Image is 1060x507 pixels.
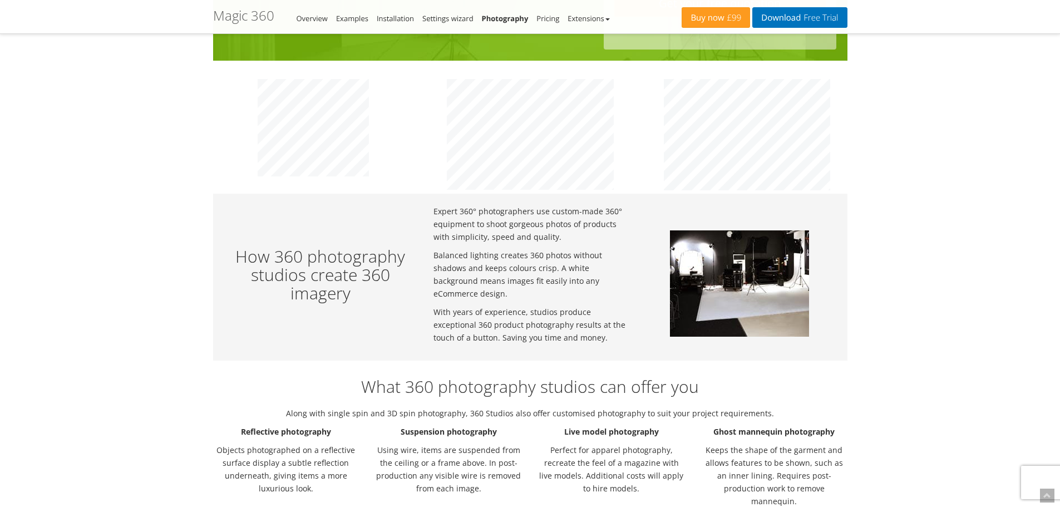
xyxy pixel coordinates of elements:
[682,7,750,28] a: Buy now£99
[213,8,274,23] h1: Magic 360
[482,13,529,23] a: Photography
[568,13,609,23] a: Extensions
[422,13,474,23] a: Settings wizard
[213,377,847,396] h2: What 360 photography studios can offer you
[433,205,627,243] p: Expert 360° photographers use custom-made 360° equipment to shoot gorgeous photos of products wit...
[433,249,627,300] p: Balanced lighting creates 360 photos without shadows and keeps colours crisp. A white background ...
[224,247,417,302] h2: How 360 photography studios create 360 imagery
[241,426,331,437] strong: Reflective photography
[213,444,359,495] p: Objects photographed on a reflective surface display a subtle reflection underneath, giving items...
[724,13,742,22] span: £99
[801,13,838,22] span: Free Trial
[213,407,847,420] p: Along with single spin and 3D spin photography, 360 Studios also offer customised photography to ...
[297,13,328,23] a: Overview
[536,13,559,23] a: Pricing
[752,7,847,28] a: DownloadFree Trial
[539,444,685,495] p: Perfect for apparel photography, recreate the feel of a magazine with live models. Additional cos...
[377,13,414,23] a: Installation
[401,426,497,437] strong: Suspension photography
[433,306,627,344] p: With years of experience, studios produce exceptional 360 product photography results at the touc...
[564,426,659,437] strong: Live model photography
[376,444,522,495] p: Using wire, items are suspended from the ceiling or a frame above. In post-production any visible...
[713,426,835,437] strong: Ghost mannequin photography
[336,13,368,23] a: Examples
